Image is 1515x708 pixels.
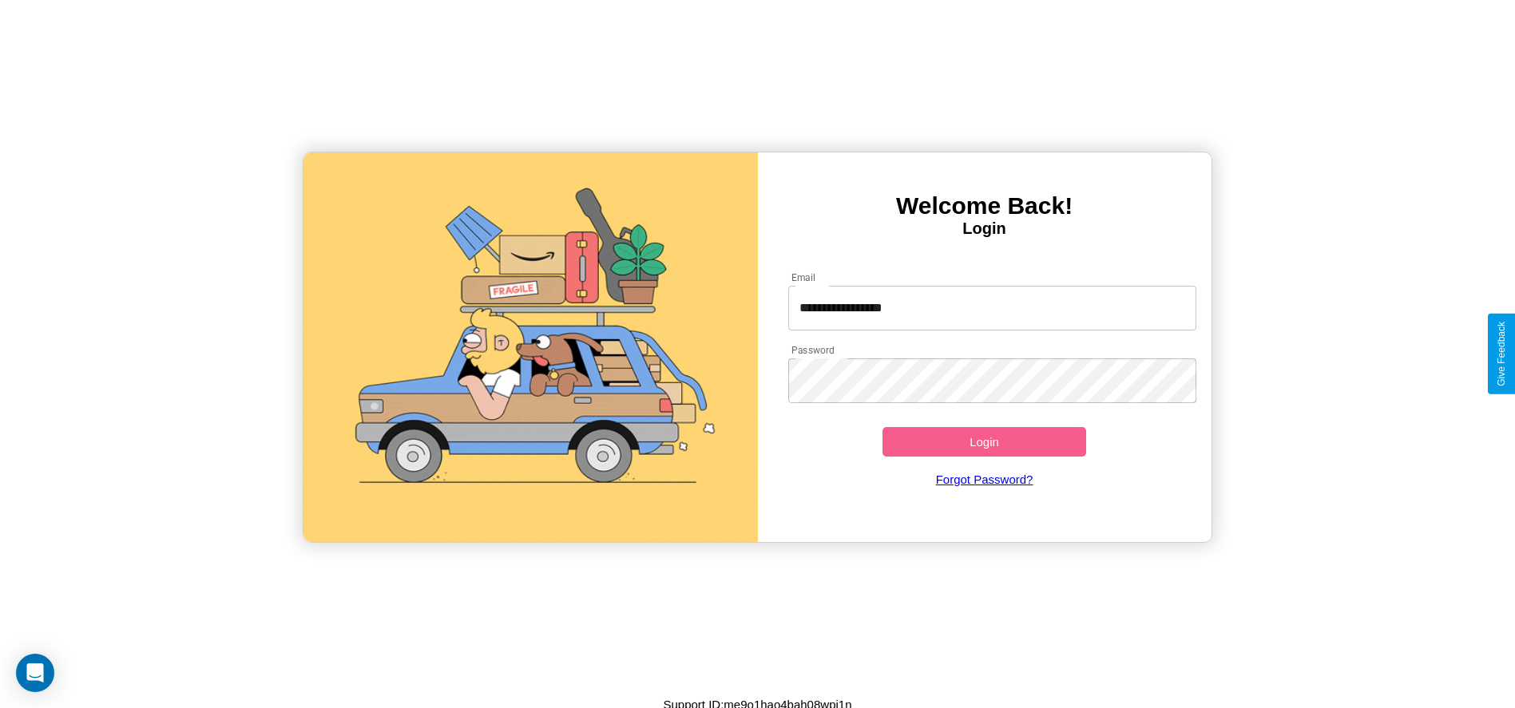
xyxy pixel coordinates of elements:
img: gif [303,152,757,542]
button: Login [882,427,1087,457]
h4: Login [758,220,1212,238]
label: Email [791,271,816,284]
div: Open Intercom Messenger [16,654,54,692]
h3: Welcome Back! [758,192,1212,220]
div: Give Feedback [1496,322,1507,386]
a: Forgot Password? [780,457,1188,502]
label: Password [791,343,834,357]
